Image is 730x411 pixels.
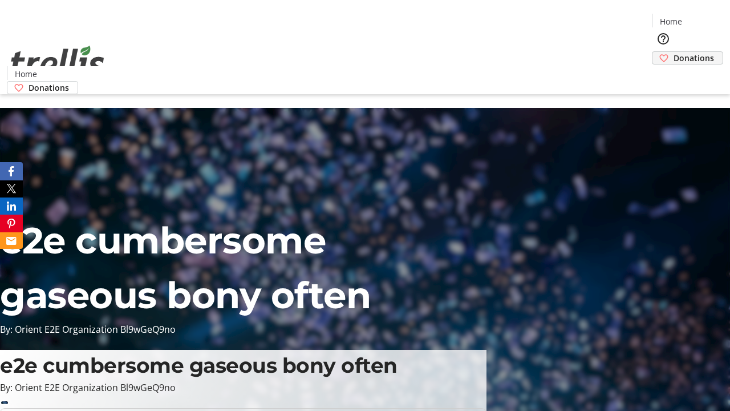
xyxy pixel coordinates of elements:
span: Donations [29,82,69,94]
a: Donations [652,51,723,65]
a: Home [7,68,44,80]
button: Help [652,27,675,50]
a: Home [652,15,689,27]
button: Cart [652,65,675,87]
span: Donations [674,52,714,64]
span: Home [660,15,682,27]
span: Home [15,68,37,80]
img: Orient E2E Organization Bl9wGeQ9no's Logo [7,33,108,90]
a: Donations [7,81,78,94]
